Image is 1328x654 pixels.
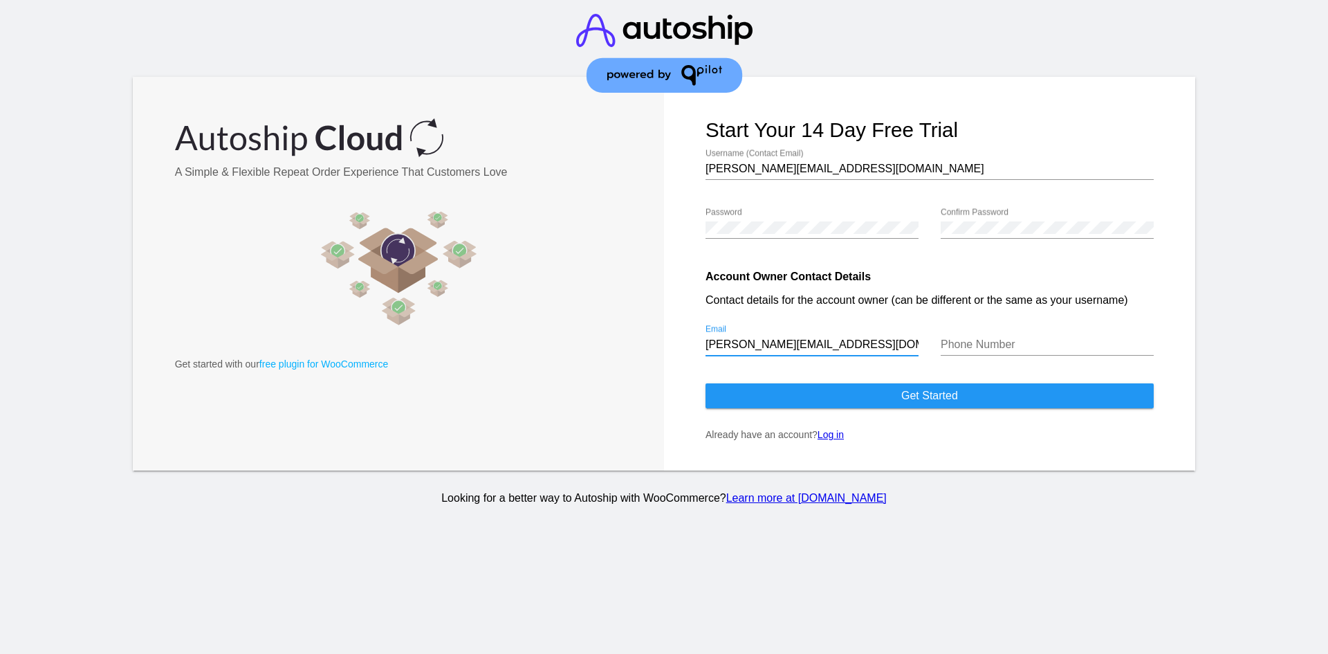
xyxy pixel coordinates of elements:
[705,294,1154,307] p: Contact details for the account owner (can be different or the same as your username)
[901,390,958,401] span: Get started
[705,429,1154,440] p: Already have an account?
[705,118,1154,142] h1: Start your 14 day free trial
[818,429,844,440] a: Log in
[175,199,623,338] img: Automate repeat orders and plan deliveries to your best customers
[175,358,623,370] p: Get started with our
[131,492,1198,505] p: Looking for a better way to Autoship with WooCommerce?
[705,383,1154,408] button: Get started
[705,271,871,282] strong: Account Owner Contact Details
[175,118,444,157] img: Autoship Cloud powered by QPilot
[705,338,919,351] input: Email
[726,492,887,504] a: Learn more at [DOMAIN_NAME]
[175,166,623,179] h3: A Simple & Flexible Repeat Order Experience That Customers Love
[705,163,1154,175] input: Username (Contact Email)
[259,358,388,370] a: free plugin for WooCommerce
[941,338,1154,351] input: Phone Number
